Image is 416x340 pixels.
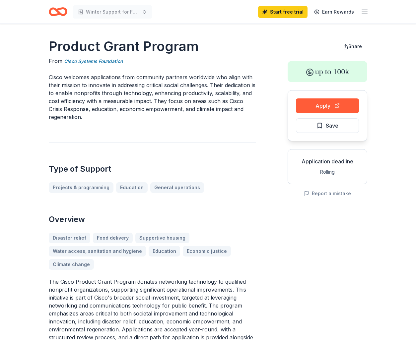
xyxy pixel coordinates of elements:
button: Report a mistake [304,190,351,198]
div: up to 100k [288,61,367,82]
button: Save [296,118,359,133]
span: Save [326,121,338,130]
div: Rolling [293,168,362,176]
a: Cisco Systems Foundation [64,57,123,65]
span: Winter Support for Families with School Aged Children [86,8,139,16]
div: From [49,57,256,65]
a: General operations [150,182,204,193]
p: Cisco welcomes applications from community partners worldwide who align with their mission to inn... [49,73,256,121]
a: Start free trial [258,6,308,18]
button: Apply [296,98,359,113]
a: Home [49,4,67,20]
div: Application deadline [293,157,362,165]
h2: Overview [49,214,256,225]
a: Earn Rewards [310,6,358,18]
h2: Type of Support [49,164,256,174]
span: Share [348,43,362,49]
button: Winter Support for Families with School Aged Children [73,5,152,19]
a: Projects & programming [49,182,113,193]
a: Education [116,182,148,193]
h1: Product Grant Program [49,37,256,56]
button: Share [338,40,367,53]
